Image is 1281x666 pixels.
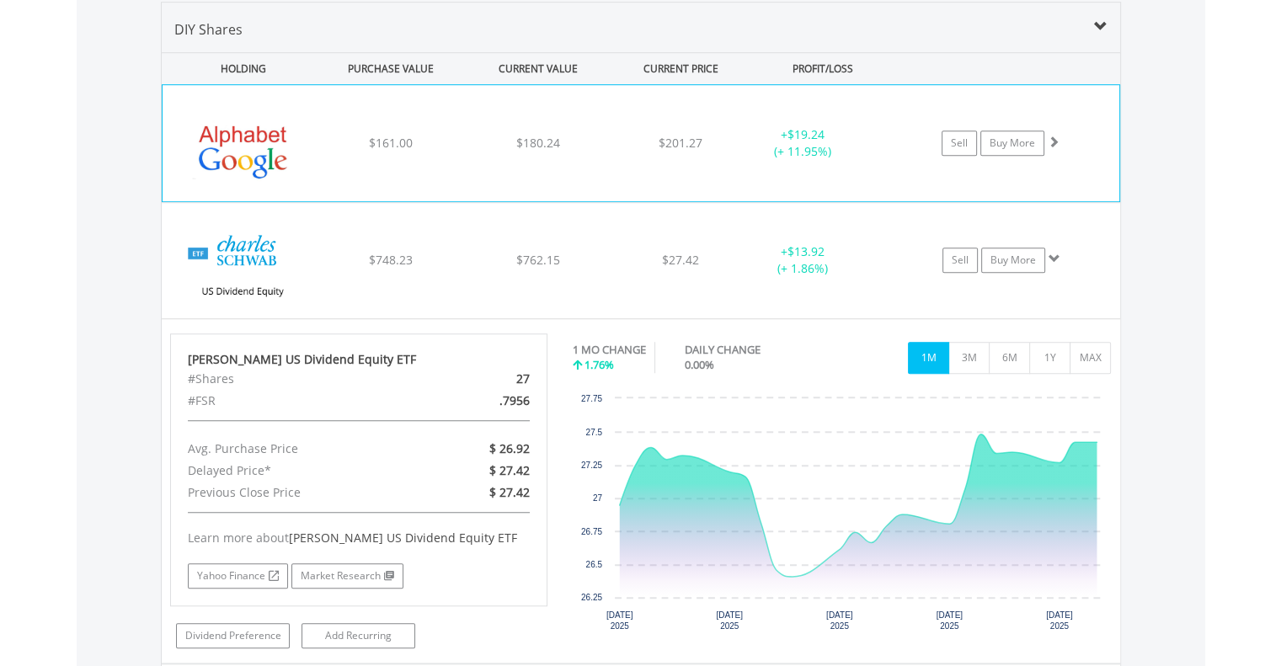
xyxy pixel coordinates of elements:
[581,593,602,602] text: 26.25
[175,368,420,390] div: #Shares
[685,357,714,372] span: 0.00%
[581,461,602,470] text: 27.25
[489,440,530,456] span: $ 26.92
[751,53,895,84] div: PROFIT/LOSS
[739,126,865,160] div: + (+ 11.95%)
[716,610,743,631] text: [DATE] 2025
[188,563,288,589] a: Yahoo Finance
[302,623,415,648] a: Add Recurring
[659,135,702,151] span: $201.27
[289,530,517,546] span: [PERSON_NAME] US Dividend Equity ETF
[176,623,290,648] a: Dividend Preference
[606,610,633,631] text: [DATE] 2025
[516,252,560,268] span: $762.15
[175,460,420,482] div: Delayed Price*
[368,252,412,268] span: $748.23
[908,342,949,374] button: 1M
[1046,610,1073,631] text: [DATE] 2025
[291,563,403,589] a: Market Research
[319,53,463,84] div: PURCHASE VALUE
[163,53,316,84] div: HOLDING
[171,106,316,197] img: EQU.US.GOOGL.png
[573,390,1110,642] svg: Interactive chart
[584,357,614,372] span: 1.76%
[516,135,560,151] span: $180.24
[826,610,853,631] text: [DATE] 2025
[188,351,530,368] div: [PERSON_NAME] US Dividend Equity ETF
[980,131,1044,156] a: Buy More
[175,438,420,460] div: Avg. Purchase Price
[188,530,530,546] div: Learn more about
[585,560,602,569] text: 26.5
[170,224,315,314] img: EQU.US.SCHD.png
[174,20,243,39] span: DIY Shares
[581,527,602,536] text: 26.75
[573,390,1112,642] div: Chart. Highcharts interactive chart.
[593,493,603,503] text: 27
[739,243,867,277] div: + (+ 1.86%)
[787,243,825,259] span: $13.92
[936,610,963,631] text: [DATE] 2025
[175,482,420,503] div: Previous Close Price
[1070,342,1111,374] button: MAX
[419,368,542,390] div: 27
[942,248,978,273] a: Sell
[419,390,542,412] div: .7956
[685,342,819,358] div: DAILY CHANGE
[581,394,602,403] text: 27.75
[489,484,530,500] span: $ 27.42
[787,126,824,142] span: $19.24
[467,53,611,84] div: CURRENT VALUE
[948,342,990,374] button: 3M
[369,135,413,151] span: $161.00
[942,131,977,156] a: Sell
[981,248,1045,273] a: Buy More
[613,53,747,84] div: CURRENT PRICE
[175,390,420,412] div: #FSR
[585,428,602,437] text: 27.5
[573,342,646,358] div: 1 MO CHANGE
[989,342,1030,374] button: 6M
[489,462,530,478] span: $ 27.42
[662,252,699,268] span: $27.42
[1029,342,1070,374] button: 1Y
